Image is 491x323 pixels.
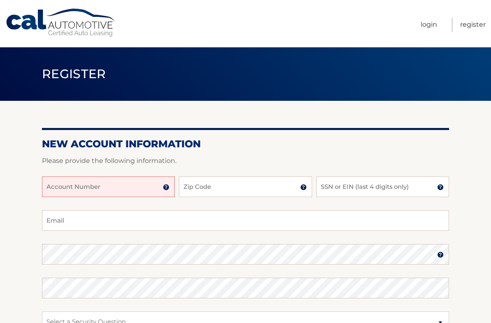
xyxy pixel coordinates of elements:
[5,8,116,37] a: Cal Automotive
[437,184,444,191] img: tooltip.svg
[437,251,444,258] img: tooltip.svg
[42,138,449,150] h2: New Account Information
[421,18,437,32] a: Login
[300,184,307,191] img: tooltip.svg
[163,184,169,191] img: tooltip.svg
[42,210,449,231] input: Email
[316,177,449,197] input: SSN or EIN (last 4 digits only)
[42,155,449,167] p: Please provide the following information.
[460,18,486,32] a: Register
[42,177,175,197] input: Account Number
[179,177,312,197] input: Zip Code
[42,66,106,81] span: Register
